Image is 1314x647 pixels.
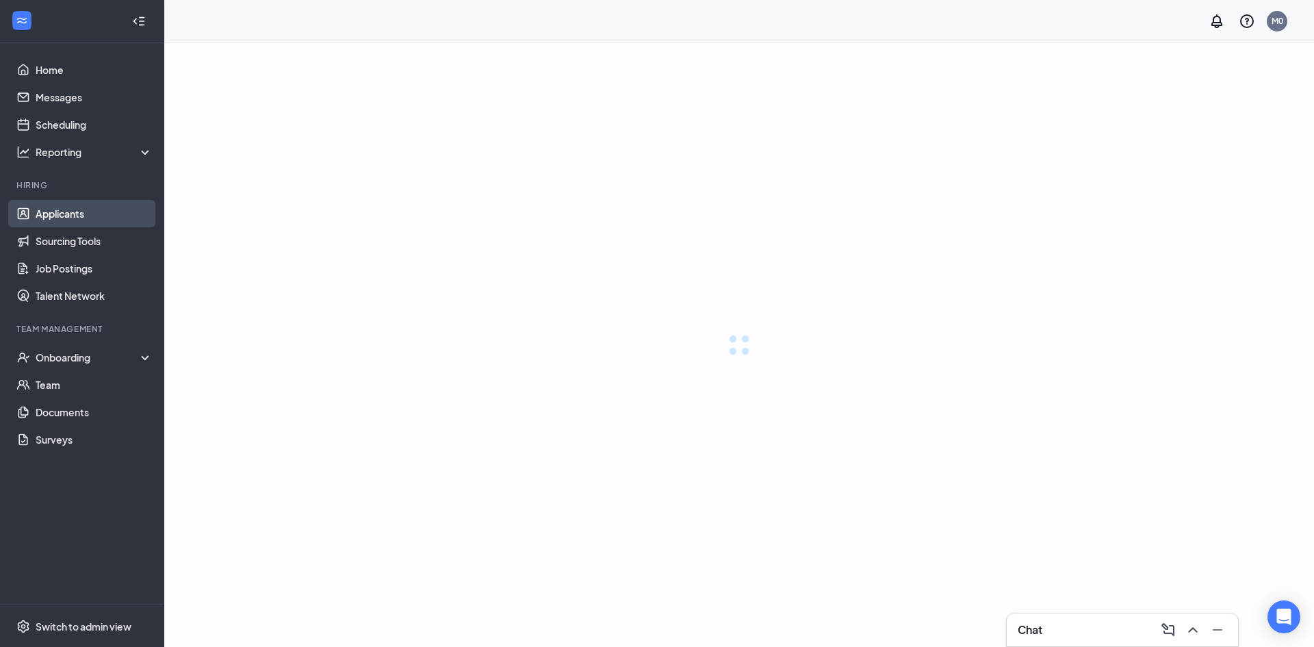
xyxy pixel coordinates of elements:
svg: QuestionInfo [1239,13,1255,29]
button: Minimize [1205,619,1227,641]
div: Open Intercom Messenger [1267,600,1300,633]
div: Reporting [36,145,153,159]
a: Surveys [36,426,153,453]
div: Switch to admin view [36,620,131,633]
svg: Minimize [1209,622,1226,638]
a: Team [36,371,153,398]
svg: ChevronUp [1185,622,1201,638]
h3: Chat [1018,622,1042,637]
div: Onboarding [36,351,153,364]
svg: Collapse [132,14,146,28]
svg: Notifications [1209,13,1225,29]
svg: Analysis [16,145,30,159]
a: Documents [36,398,153,426]
div: Team Management [16,323,150,335]
button: ChevronUp [1181,619,1202,641]
a: Applicants [36,200,153,227]
a: Home [36,56,153,84]
div: Hiring [16,179,150,191]
a: Scheduling [36,111,153,138]
svg: ComposeMessage [1160,622,1176,638]
svg: WorkstreamLogo [15,14,29,27]
svg: Settings [16,620,30,633]
svg: UserCheck [16,351,30,364]
a: Sourcing Tools [36,227,153,255]
div: M0 [1272,15,1283,27]
a: Talent Network [36,282,153,309]
a: Messages [36,84,153,111]
a: Job Postings [36,255,153,282]
button: ComposeMessage [1156,619,1178,641]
